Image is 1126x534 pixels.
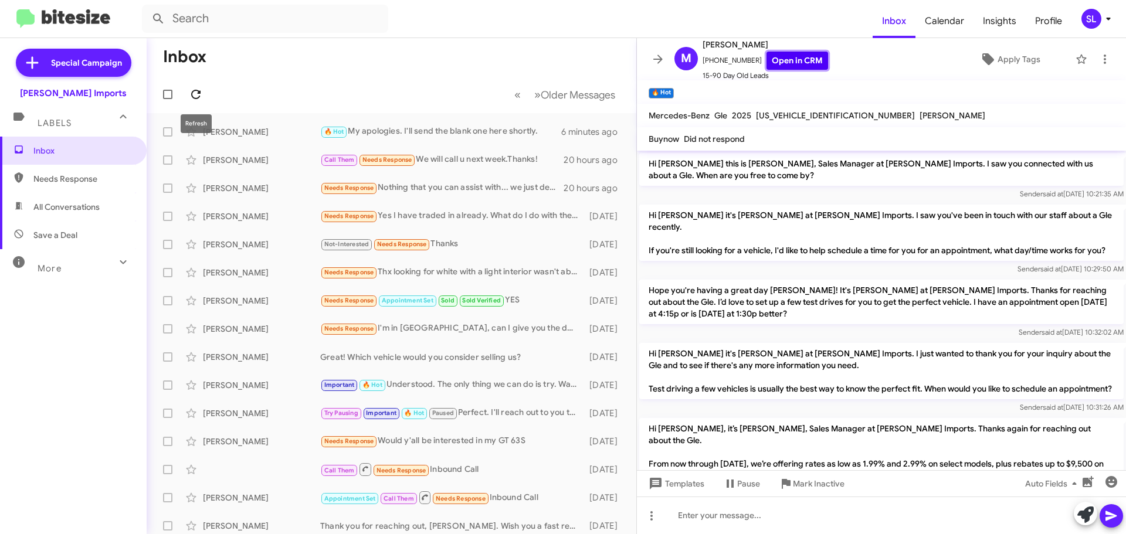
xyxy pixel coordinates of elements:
[33,173,133,185] span: Needs Response
[639,153,1124,186] p: Hi [PERSON_NAME] this is [PERSON_NAME], Sales Manager at [PERSON_NAME] Imports. I saw you connect...
[404,409,424,417] span: 🔥 Hot
[320,209,584,223] div: Yes I have traded in already. What do I do with the old plates?
[320,490,584,505] div: Inbound Call
[320,434,584,448] div: Would y'all be interested in my GT 63S
[915,4,974,38] a: Calendar
[20,87,127,99] div: [PERSON_NAME] Imports
[584,520,627,532] div: [DATE]
[436,495,486,502] span: Needs Response
[324,297,374,304] span: Needs Response
[793,473,844,494] span: Mark Inactive
[16,49,131,77] a: Special Campaign
[51,57,122,69] span: Special Campaign
[584,436,627,447] div: [DATE]
[703,52,828,70] span: [PHONE_NUMBER]
[998,49,1040,70] span: Apply Tags
[320,153,564,166] div: We will call u next week.Thanks!
[534,87,541,102] span: »
[203,351,320,363] div: [PERSON_NAME]
[33,145,133,157] span: Inbox
[649,88,674,98] small: 🔥 Hot
[320,294,584,307] div: YES
[320,378,584,392] div: Understood. The only thing we can do is try. Was there any particular vehicle you had in mind to ...
[584,407,627,419] div: [DATE]
[649,134,679,144] span: Buynow
[320,237,584,251] div: Thanks
[181,114,212,133] div: Refresh
[320,125,561,138] div: My apologies. I'll send the blank one here shortly.
[203,182,320,194] div: [PERSON_NAME]
[203,520,320,532] div: [PERSON_NAME]
[527,83,622,107] button: Next
[203,379,320,391] div: [PERSON_NAME]
[649,110,710,121] span: Mercedes-Benz
[584,267,627,278] div: [DATE]
[1042,328,1062,336] span: said at
[366,409,396,417] span: Important
[320,351,584,363] div: Great! Which vehicle would you consider selling us?
[203,492,320,504] div: [PERSON_NAME]
[949,49,1070,70] button: Apply Tags
[1018,264,1124,273] span: Sender [DATE] 10:29:50 AM
[324,128,344,135] span: 🔥 Hot
[769,473,854,494] button: Mark Inactive
[732,110,751,121] span: 2025
[324,184,374,192] span: Needs Response
[320,266,584,279] div: Thx looking for white with a light interior wasn't able to follow the link I'll look at website
[203,154,320,166] div: [PERSON_NAME]
[320,322,584,335] div: I'm in [GEOGRAPHIC_DATA], can I give you the details and you can give me approximate How much?
[320,181,564,195] div: Nothing that you can assist with... we just deceived to wait!
[507,83,528,107] button: Previous
[33,229,77,241] span: Save a Deal
[584,323,627,335] div: [DATE]
[324,156,355,164] span: Call Them
[1020,189,1124,198] span: Sender [DATE] 10:21:35 AM
[637,473,714,494] button: Templates
[920,110,985,121] span: [PERSON_NAME]
[362,156,412,164] span: Needs Response
[203,407,320,419] div: [PERSON_NAME]
[203,210,320,222] div: [PERSON_NAME]
[324,409,358,417] span: Try Pausing
[203,295,320,307] div: [PERSON_NAME]
[639,280,1124,324] p: Hope you're having a great day [PERSON_NAME]! It's [PERSON_NAME] at [PERSON_NAME] Imports. Thanks...
[324,212,374,220] span: Needs Response
[737,473,760,494] span: Pause
[324,467,355,474] span: Call Them
[203,436,320,447] div: [PERSON_NAME]
[584,295,627,307] div: [DATE]
[873,4,915,38] span: Inbox
[462,297,501,304] span: Sold Verified
[384,495,414,502] span: Call Them
[684,134,745,144] span: Did not respond
[561,126,627,138] div: 6 minutes ago
[584,351,627,363] div: [DATE]
[38,263,62,274] span: More
[1026,4,1071,38] a: Profile
[324,268,374,276] span: Needs Response
[324,437,374,445] span: Needs Response
[324,240,369,248] span: Not-Interested
[584,210,627,222] div: [DATE]
[377,240,427,248] span: Needs Response
[1025,473,1081,494] span: Auto Fields
[1043,403,1063,411] span: said at
[974,4,1026,38] span: Insights
[681,49,691,68] span: M
[767,52,828,70] a: Open in CRM
[441,297,455,304] span: Sold
[1016,473,1091,494] button: Auto Fields
[324,325,374,332] span: Needs Response
[320,406,584,420] div: Perfect. I'll reach out to you then. Have a great trip! We'll talk soon.
[362,381,382,389] span: 🔥 Hot
[324,495,376,502] span: Appointment Set
[584,492,627,504] div: [DATE]
[1071,9,1113,29] button: SL
[142,5,388,33] input: Search
[38,118,72,128] span: Labels
[514,87,521,102] span: «
[203,126,320,138] div: [PERSON_NAME]
[203,267,320,278] div: [PERSON_NAME]
[1019,328,1124,336] span: Sender [DATE] 10:32:02 AM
